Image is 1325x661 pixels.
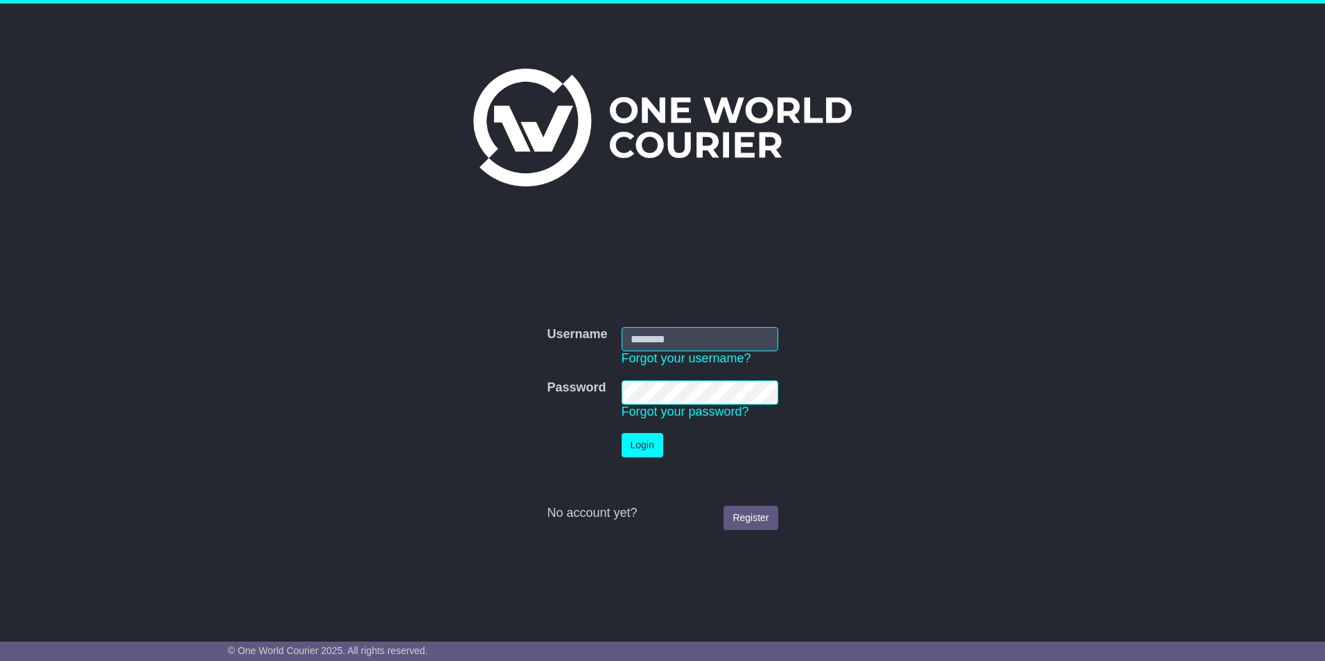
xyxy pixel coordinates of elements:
label: Password [547,380,606,396]
a: Forgot your username? [622,351,751,365]
label: Username [547,327,607,342]
img: One World [473,69,852,186]
div: No account yet? [547,506,778,521]
span: © One World Courier 2025. All rights reserved. [228,645,428,656]
a: Forgot your password? [622,405,749,418]
button: Login [622,433,663,457]
a: Register [723,506,778,530]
